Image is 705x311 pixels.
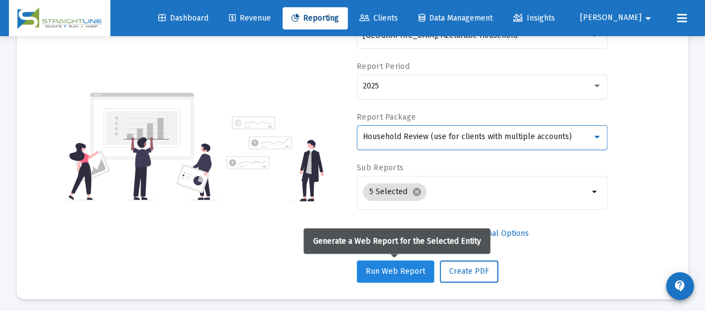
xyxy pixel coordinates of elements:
span: Create PDF [449,266,489,276]
label: Sub Reports [357,163,403,172]
button: Create PDF [440,260,498,283]
span: Run Web Report [366,266,425,276]
a: Reporting [283,7,348,29]
img: reporting [66,91,220,201]
span: Additional Options [464,229,529,238]
span: Household Review (use for clients with multiple accounts) [363,132,572,141]
mat-chip: 5 Selected [363,183,426,201]
a: Insights [504,7,564,29]
span: Select Custom Period [366,229,443,238]
img: reporting-alt [226,116,324,201]
button: Run Web Report [357,260,434,283]
label: Report Period [357,62,410,71]
img: Dashboard [17,7,102,29]
span: Data Management [419,13,493,23]
label: Report Package [357,112,416,122]
span: 2025 [363,81,379,91]
span: Clients [359,13,398,23]
mat-icon: arrow_drop_down [589,185,602,199]
span: [PERSON_NAME] [580,13,641,23]
a: Dashboard [149,7,217,29]
a: Data Management [410,7,502,29]
span: Insights [513,13,555,23]
span: Revenue [229,13,271,23]
mat-chip-list: Selection [363,181,589,203]
mat-icon: cancel [412,187,422,197]
mat-icon: arrow_drop_down [641,7,655,29]
button: [PERSON_NAME] [567,7,668,29]
a: Clients [351,7,407,29]
a: Revenue [220,7,280,29]
mat-icon: contact_support [673,279,687,293]
span: Dashboard [158,13,208,23]
span: Reporting [291,13,339,23]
